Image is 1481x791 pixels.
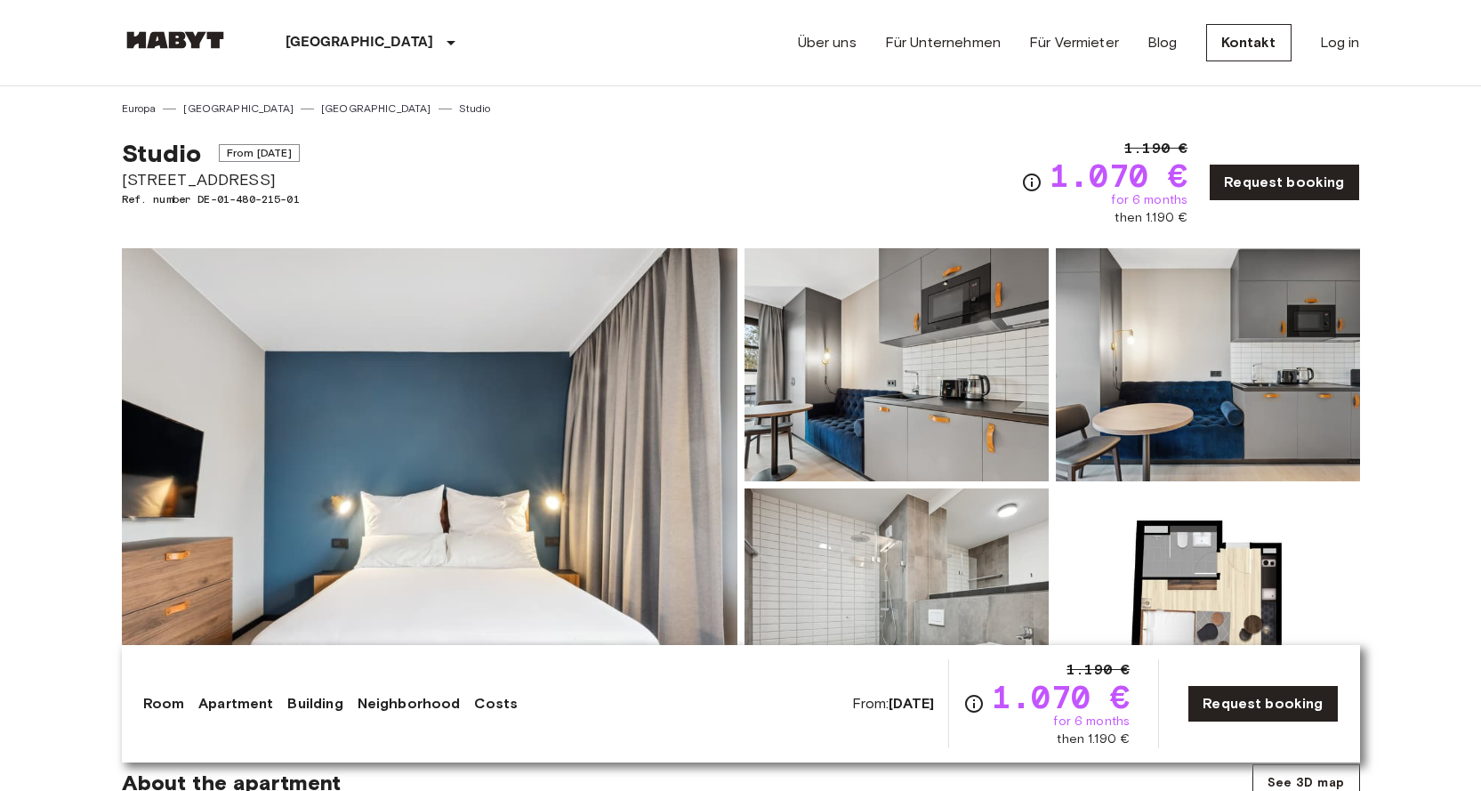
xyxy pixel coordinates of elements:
a: Kontakt [1206,24,1292,61]
a: Europa [122,101,157,117]
span: 1.190 € [1124,138,1187,159]
span: Studio [122,138,202,168]
span: then 1.190 € [1115,209,1187,227]
b: [DATE] [889,695,934,712]
span: 1.190 € [1066,659,1130,681]
img: Habyt [122,31,229,49]
a: [GEOGRAPHIC_DATA] [321,101,431,117]
a: Log in [1320,32,1360,53]
span: for 6 months [1111,191,1187,209]
img: Picture of unit DE-01-480-215-01 [1056,248,1360,481]
img: Picture of unit DE-01-480-215-01 [1056,488,1360,722]
img: Picture of unit DE-01-480-215-01 [745,488,1049,722]
a: Neighborhood [358,693,461,714]
a: Building [287,693,342,714]
a: Über uns [798,32,857,53]
img: Marketing picture of unit DE-01-480-215-01 [122,248,737,722]
span: 1.070 € [1050,159,1187,191]
span: then 1.190 € [1057,730,1130,748]
a: Costs [474,693,518,714]
span: Ref. number DE-01-480-215-01 [122,191,300,207]
svg: Check cost overview for full price breakdown. Please note that discounts apply to new joiners onl... [963,693,985,714]
a: Blog [1147,32,1178,53]
a: [GEOGRAPHIC_DATA] [183,101,294,117]
a: Request booking [1209,164,1359,201]
span: 1.070 € [992,681,1130,713]
a: Studio [459,101,491,117]
span: From [DATE] [219,144,300,162]
span: From: [852,694,935,714]
a: Room [143,693,185,714]
a: Request booking [1187,685,1338,722]
a: Apartment [198,693,273,714]
a: Für Vermieter [1029,32,1119,53]
svg: Check cost overview for full price breakdown. Please note that discounts apply to new joiners onl... [1021,172,1042,193]
img: Picture of unit DE-01-480-215-01 [745,248,1049,481]
span: [STREET_ADDRESS] [122,168,300,191]
a: Für Unternehmen [885,32,1001,53]
p: [GEOGRAPHIC_DATA] [286,32,434,53]
span: for 6 months [1053,713,1130,730]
